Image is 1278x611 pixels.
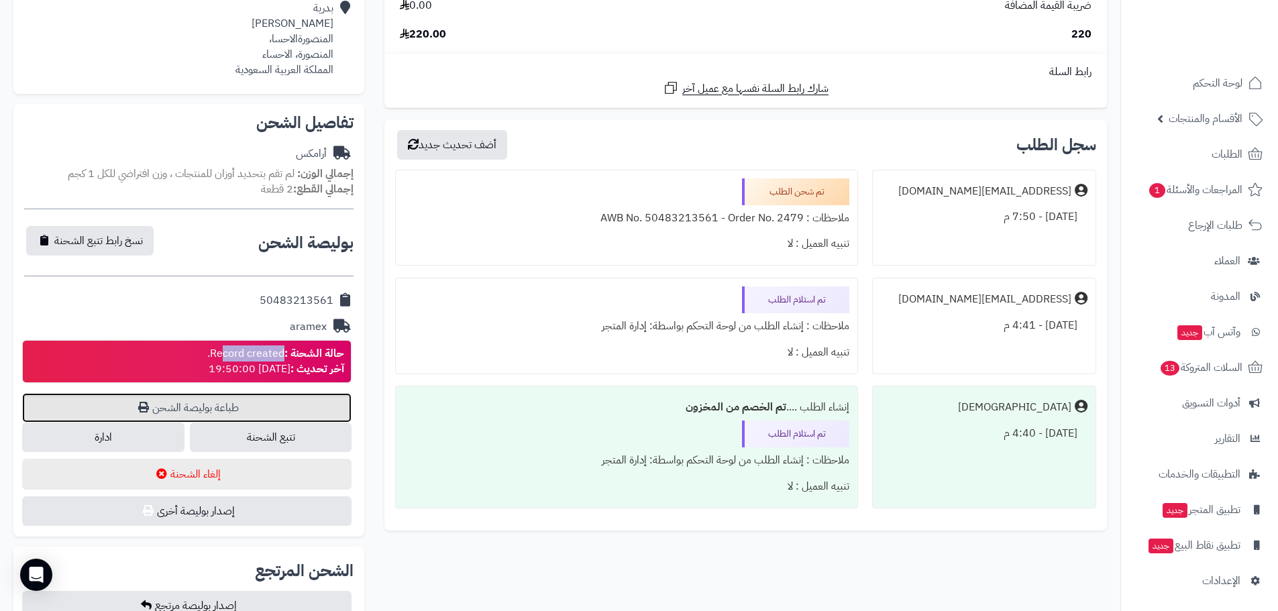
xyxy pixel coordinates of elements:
[255,563,354,579] h2: الشحن المرتجع
[1215,429,1240,448] span: التقارير
[1129,423,1270,455] a: التقارير
[663,80,829,97] a: شارك رابط السلة نفسها مع عميل آخر
[1163,503,1187,518] span: جديد
[404,474,849,500] div: تنبيه العميل : لا
[397,130,507,160] button: أضف تحديث جديد
[24,115,354,131] h2: تفاصيل الشحن
[260,293,333,309] div: 50483213561
[1148,180,1242,199] span: المراجعات والأسئلة
[1214,252,1240,270] span: العملاء
[1129,351,1270,384] a: السلات المتروكة13
[1129,529,1270,561] a: تطبيق نقاط البيعجديد
[404,205,849,231] div: ملاحظات : AWB No. 50483213561 - Order No. 2479
[1129,494,1270,526] a: تطبيق المتجرجديد
[261,181,354,197] small: 2 قطعة
[400,27,446,42] span: 220.00
[1159,465,1240,484] span: التطبيقات والخدمات
[742,178,849,205] div: تم شحن الطلب
[296,146,327,162] div: أرامكس
[1193,74,1242,93] span: لوحة التحكم
[1129,387,1270,419] a: أدوات التسويق
[742,421,849,447] div: تم استلام الطلب
[26,226,154,256] button: نسخ رابط تتبع الشحنة
[290,361,344,377] strong: آخر تحديث :
[1182,394,1240,412] span: أدوات التسويق
[235,1,333,77] div: بدرية [PERSON_NAME] المنصورةالاحسا، المنصورة، الاحساء المملكة العربية السعودية
[1161,500,1240,519] span: تطبيق المتجر
[1129,138,1270,170] a: الطلبات
[1149,539,1173,553] span: جديد
[190,423,352,452] a: تتبع الشحنة
[297,166,354,182] strong: إجمالي الوزن:
[1161,361,1179,376] span: 13
[22,496,352,526] button: إصدار بوليصة أخرى
[290,319,327,335] div: aramex
[1211,287,1240,306] span: المدونة
[404,313,849,339] div: ملاحظات : إنشاء الطلب من لوحة التحكم بواسطة: إدارة المتجر
[898,184,1071,199] div: [EMAIL_ADDRESS][DOMAIN_NAME]
[207,346,344,377] div: Record created. [DATE] 19:50:00
[20,559,52,591] div: Open Intercom Messenger
[1129,67,1270,99] a: لوحة التحكم
[898,292,1071,307] div: [EMAIL_ADDRESS][DOMAIN_NAME]
[1202,571,1240,590] span: الإعدادات
[293,181,354,197] strong: إجمالي القطع:
[1177,325,1202,340] span: جديد
[1129,174,1270,206] a: المراجعات والأسئلة1
[284,345,344,362] strong: حالة الشحنة :
[22,423,184,452] a: ادارة
[404,231,849,257] div: تنبيه العميل : لا
[404,394,849,421] div: إنشاء الطلب ....
[1176,323,1240,341] span: وآتس آب
[404,447,849,474] div: ملاحظات : إنشاء الطلب من لوحة التحكم بواسطة: إدارة المتجر
[682,81,829,97] span: شارك رابط السلة نفسها مع عميل آخر
[686,399,786,415] b: تم الخصم من المخزون
[22,393,352,423] a: طباعة بوليصة الشحن
[1129,280,1270,313] a: المدونة
[258,235,354,251] h2: بوليصة الشحن
[881,421,1087,447] div: [DATE] - 4:40 م
[1147,536,1240,555] span: تطبيق نقاط البيع
[958,400,1071,415] div: [DEMOGRAPHIC_DATA]
[1149,183,1165,198] span: 1
[1169,109,1242,128] span: الأقسام والمنتجات
[1188,216,1242,235] span: طلبات الإرجاع
[1129,458,1270,490] a: التطبيقات والخدمات
[1159,358,1242,377] span: السلات المتروكة
[881,313,1087,339] div: [DATE] - 4:41 م
[68,166,295,182] span: لم تقم بتحديد أوزان للمنتجات ، وزن افتراضي للكل 1 كجم
[1016,137,1096,153] h3: سجل الطلب
[1129,316,1270,348] a: وآتس آبجديد
[390,64,1102,80] div: رابط السلة
[404,339,849,366] div: تنبيه العميل : لا
[881,204,1087,230] div: [DATE] - 7:50 م
[1071,27,1091,42] span: 220
[22,459,352,490] button: إلغاء الشحنة
[1212,145,1242,164] span: الطلبات
[1129,565,1270,597] a: الإعدادات
[54,233,143,249] span: نسخ رابط تتبع الشحنة
[742,286,849,313] div: تم استلام الطلب
[1187,34,1265,62] img: logo-2.png
[1129,245,1270,277] a: العملاء
[1129,209,1270,241] a: طلبات الإرجاع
